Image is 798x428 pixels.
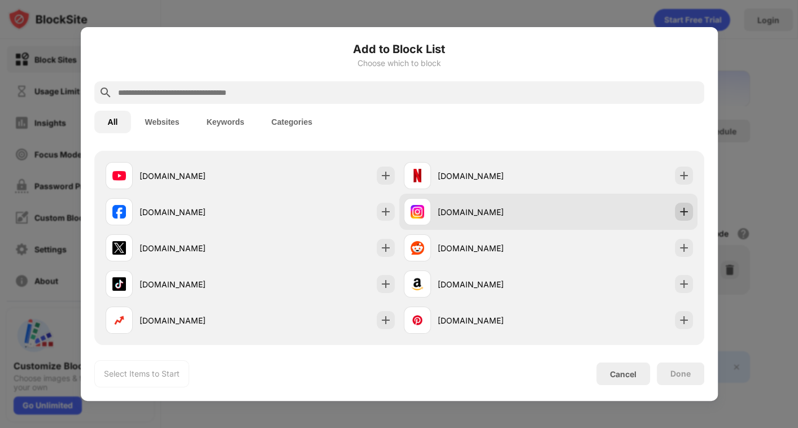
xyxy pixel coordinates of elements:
[438,278,548,290] div: [DOMAIN_NAME]
[112,169,126,182] img: favicons
[438,242,548,254] div: [DOMAIN_NAME]
[139,278,250,290] div: [DOMAIN_NAME]
[438,315,548,326] div: [DOMAIN_NAME]
[139,170,250,182] div: [DOMAIN_NAME]
[670,369,691,378] div: Done
[112,205,126,219] img: favicons
[139,315,250,326] div: [DOMAIN_NAME]
[411,241,424,255] img: favicons
[99,86,112,99] img: search.svg
[411,277,424,291] img: favicons
[610,369,636,379] div: Cancel
[94,59,704,68] div: Choose which to block
[438,170,548,182] div: [DOMAIN_NAME]
[139,206,250,218] div: [DOMAIN_NAME]
[193,111,258,133] button: Keywords
[94,111,132,133] button: All
[139,242,250,254] div: [DOMAIN_NAME]
[411,205,424,219] img: favicons
[94,41,704,58] h6: Add to Block List
[438,206,548,218] div: [DOMAIN_NAME]
[258,111,326,133] button: Categories
[112,313,126,327] img: favicons
[131,111,193,133] button: Websites
[104,368,180,379] div: Select Items to Start
[112,241,126,255] img: favicons
[112,277,126,291] img: favicons
[411,169,424,182] img: favicons
[411,313,424,327] img: favicons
